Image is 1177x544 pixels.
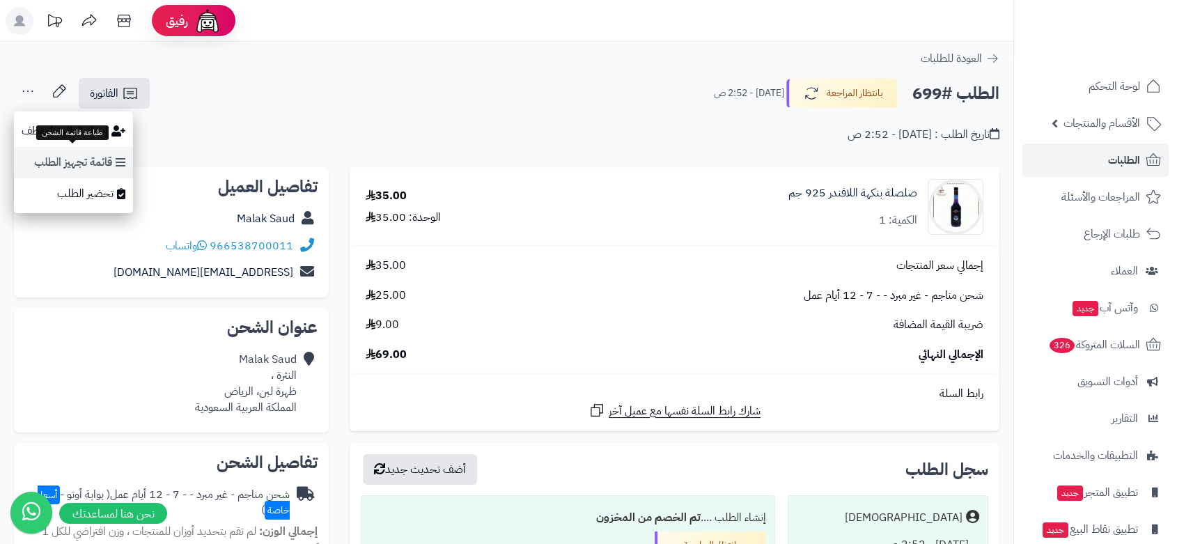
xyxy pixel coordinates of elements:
span: أسعار خاصة [38,485,290,520]
span: المراجعات والأسئلة [1061,187,1140,207]
a: شارك رابط السلة نفسها مع عميل آخر [588,402,761,419]
span: 25.00 [366,288,406,304]
button: بانتظار المراجعة [786,79,898,108]
span: تطبيق نقاط البيع [1041,520,1138,539]
span: 326 [1050,338,1075,353]
a: العودة للطلبات [921,50,999,67]
span: جديد [1073,301,1098,316]
a: التطبيقات والخدمات [1022,439,1169,472]
span: التطبيقات والخدمات [1053,446,1138,465]
a: الطلبات [1022,143,1169,177]
button: إسناد الطلب لموظف [14,115,133,147]
div: الكمية: 1 [879,212,917,228]
div: إنشاء الطلب .... [370,504,766,531]
span: ( بوابة أوتو - ) [38,486,290,519]
a: Malak Saud [237,210,295,227]
span: وآتس آب [1071,298,1138,318]
span: جديد [1043,522,1068,538]
span: العودة للطلبات [921,50,982,67]
a: واتساب [166,238,207,254]
span: 69.00 [366,347,407,363]
span: أدوات التسويق [1077,372,1138,391]
span: تطبيق المتجر [1056,483,1138,502]
a: تطبيق المتجرجديد [1022,476,1169,509]
span: العملاء [1111,261,1138,281]
span: 9.00 [366,317,399,333]
div: Malak Saud النثرة ، ظهرة لبن، الرياض المملكة العربية السعودية [195,352,297,415]
a: أدوات التسويق [1022,365,1169,398]
span: الإجمالي النهائي [919,347,983,363]
div: طباعة قائمة الشحن [36,125,109,141]
h2: عنوان الشحن [25,319,318,336]
span: رفيق [166,13,188,29]
h3: سجل الطلب [905,461,988,478]
span: إجمالي سعر المنتجات [896,258,983,274]
span: 35.00 [366,258,406,274]
h2: الطلب #699 [912,79,999,108]
h2: تفاصيل الشحن [25,454,318,471]
small: [DATE] - 2:52 ص [714,86,784,100]
img: ai-face.png [194,7,221,35]
a: [EMAIL_ADDRESS][DOMAIN_NAME] [114,264,293,281]
b: تم الخصم من المخزون [596,509,701,526]
div: شحن مناجم - غير مبرد - - 7 - 12 أيام عمل [25,487,290,519]
a: قائمة تجهيز الطلب [14,147,133,178]
span: شارك رابط السلة نفسها مع عميل آخر [609,403,761,419]
a: صلصلة بنكهة اللافندر 925 جم [788,185,917,201]
span: طلبات الإرجاع [1084,224,1140,244]
span: شحن مناجم - غير مبرد - - 7 - 12 أيام عمل [804,288,983,304]
a: وآتس آبجديد [1022,291,1169,325]
span: الطلبات [1108,150,1140,170]
a: طلبات الإرجاع [1022,217,1169,251]
div: رابط السلة [355,386,994,402]
a: لوحة التحكم [1022,70,1169,103]
span: جديد [1057,485,1083,501]
span: لوحة التحكم [1089,77,1140,96]
h2: تفاصيل العميل [25,178,318,195]
img: 1750027627-WhatsApp%20Image%202025-06-16%20at%201.45.37%20AM-90x90.jpeg [928,179,983,235]
span: الفاتورة [90,85,118,102]
div: تاريخ الطلب : [DATE] - 2:52 ص [848,127,999,143]
span: ضريبة القيمة المضافة [894,317,983,333]
a: التقارير [1022,402,1169,435]
strong: إجمالي الوزن: [259,523,318,540]
span: التقارير [1112,409,1138,428]
span: السلات المتروكة [1048,335,1140,355]
div: [DEMOGRAPHIC_DATA] [845,510,962,526]
div: 35.00 [366,188,407,204]
a: تحديثات المنصة [37,7,72,38]
a: المراجعات والأسئلة [1022,180,1169,214]
span: الأقسام والمنتجات [1063,114,1140,133]
a: الفاتورة [79,78,150,109]
button: أضف تحديث جديد [363,454,477,485]
a: 966538700011 [210,238,293,254]
a: السلات المتروكة326 [1022,328,1169,362]
div: الوحدة: 35.00 [366,210,441,226]
a: تحضير الطلب [14,178,133,210]
a: العملاء [1022,254,1169,288]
